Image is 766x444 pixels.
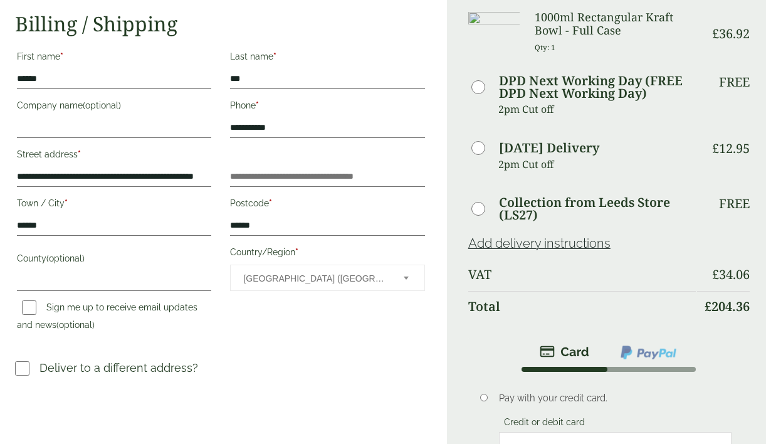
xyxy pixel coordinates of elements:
label: Town / City [17,194,211,216]
bdi: 12.95 [712,140,750,157]
label: Street address [17,145,211,167]
img: ppcp-gateway.png [619,344,678,361]
a: Add delivery instructions [468,236,611,251]
span: £ [712,140,719,157]
p: Pay with your credit card. [499,391,732,405]
span: (optional) [56,320,95,330]
h3: 1000ml Rectangular Kraft Bowl - Full Case [535,11,696,38]
bdi: 204.36 [705,298,750,315]
abbr: required [273,51,276,61]
th: Total [468,291,696,322]
span: £ [712,25,719,42]
label: Country/Region [230,243,424,265]
label: First name [17,48,211,69]
p: Deliver to a different address? [39,359,198,376]
label: Last name [230,48,424,69]
label: Phone [230,97,424,118]
span: (optional) [83,100,121,110]
abbr: required [60,51,63,61]
label: Sign me up to receive email updates and news [17,302,197,334]
abbr: required [65,198,68,208]
p: Free [719,196,750,211]
abbr: required [78,149,81,159]
bdi: 36.92 [712,25,750,42]
label: Credit or debit card [499,417,590,431]
small: Qty: 1 [535,43,555,52]
span: United Kingdom (UK) [243,265,386,292]
abbr: required [269,198,272,208]
label: County [17,250,211,271]
label: Collection from Leeds Store (LS27) [499,196,696,221]
span: £ [705,298,711,315]
p: 2pm Cut off [498,100,696,119]
label: DPD Next Working Day (FREE DPD Next Working Day) [499,75,696,100]
label: Company name [17,97,211,118]
abbr: required [256,100,259,110]
img: stripe.png [540,344,589,359]
span: Country/Region [230,265,424,291]
input: Sign me up to receive email updates and news(optional) [22,300,36,315]
bdi: 34.06 [712,266,750,283]
span: £ [712,266,719,283]
span: (optional) [46,253,85,263]
p: 2pm Cut off [498,155,696,174]
abbr: required [295,247,298,257]
p: Free [719,75,750,90]
label: [DATE] Delivery [499,142,599,154]
label: Postcode [230,194,424,216]
h2: Billing / Shipping [15,12,427,36]
th: VAT [468,260,696,290]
